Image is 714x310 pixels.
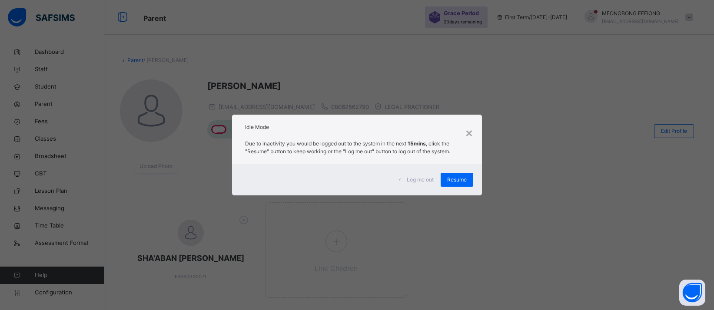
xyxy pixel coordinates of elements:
div: × [465,123,473,142]
span: Resume [447,176,467,184]
button: Open asap [679,280,705,306]
p: Due to inactivity you would be logged out to the system in the next , click the "Resume" button t... [245,140,469,155]
span: Log me out [407,176,434,184]
strong: 15mins [408,140,426,147]
h2: Idle Mode [245,123,469,131]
